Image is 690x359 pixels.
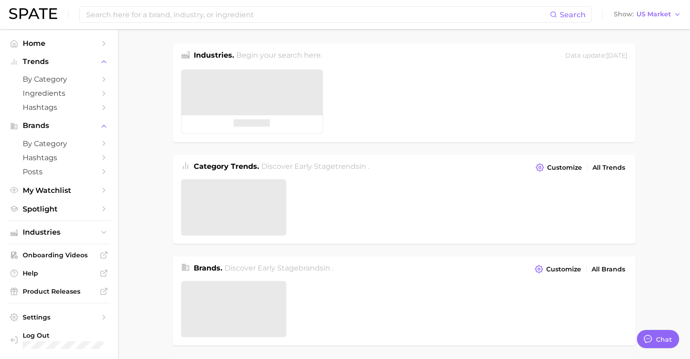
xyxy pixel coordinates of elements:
a: Log out. Currently logged in with e-mail elisabethkim@amorepacific.com. [7,329,111,352]
button: ShowUS Market [612,9,683,20]
img: SPATE [9,8,57,19]
span: Ingredients [23,89,95,98]
a: All Brands [589,263,627,275]
span: Product Releases [23,287,95,295]
a: Product Releases [7,285,111,298]
span: Customize [546,266,581,273]
span: Log Out [23,331,127,339]
a: Help [7,266,111,280]
span: by Category [23,139,95,148]
input: Search here for a brand, industry, or ingredient [85,7,550,22]
span: Search [560,10,586,19]
h2: Begin your search here. [236,50,322,62]
span: Onboarding Videos [23,251,95,259]
span: Customize [547,164,582,172]
a: Home [7,36,111,50]
button: Industries [7,226,111,239]
span: Discover Early Stage brands in . [225,264,333,272]
a: Posts [7,165,111,179]
button: Customize [533,263,583,275]
button: Customize [533,161,584,174]
span: Category Trends . [194,162,259,171]
a: Hashtags [7,100,111,114]
div: Data update: [DATE] [565,50,627,62]
span: Show [614,12,634,17]
span: Settings [23,313,95,321]
a: by Category [7,72,111,86]
span: Industries [23,228,95,236]
span: Home [23,39,95,48]
a: Onboarding Videos [7,248,111,262]
span: Trends [23,58,95,66]
span: Help [23,269,95,277]
span: Brands [23,122,95,130]
span: US Market [636,12,671,17]
span: All Trends [592,164,625,172]
span: Hashtags [23,103,95,112]
a: Spotlight [7,202,111,216]
span: All Brands [592,266,625,273]
span: Brands . [194,264,222,272]
button: Brands [7,119,111,133]
span: Posts [23,167,95,176]
a: Hashtags [7,151,111,165]
span: Spotlight [23,205,95,213]
a: My Watchlist [7,183,111,197]
span: My Watchlist [23,186,95,195]
span: by Category [23,75,95,84]
h1: Industries. [194,50,234,62]
button: Trends [7,55,111,69]
span: Discover Early Stage trends in . [261,162,369,171]
a: All Trends [590,162,627,174]
a: by Category [7,137,111,151]
span: Hashtags [23,153,95,162]
a: Settings [7,310,111,324]
a: Ingredients [7,86,111,100]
